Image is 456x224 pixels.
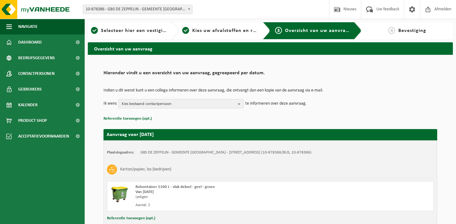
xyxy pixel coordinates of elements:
[18,34,42,50] span: Dashboard
[107,132,154,137] strong: Aanvraag voor [DATE]
[18,81,42,97] span: Gebruikers
[245,99,307,108] p: te informeren over deze aanvraag.
[101,28,169,33] span: Selecteer hier een vestiging
[83,5,193,14] span: 10-878386 - GBS DE ZEPPELIN - GEMEENTE BEVEREN - KOSTENPLAATS 21 - HAASDONK
[388,27,395,34] span: 4
[18,113,47,128] span: Product Shop
[120,164,171,175] h3: Karton/papier, los (bedrijven)
[103,99,117,108] p: Ik wens
[103,88,437,93] p: Indien u dit wenst kunt u een collega informeren over deze aanvraag, die ontvangt dan een kopie v...
[135,203,295,208] div: Aantal: 2
[18,50,55,66] span: Bedrijfsgegevens
[83,5,192,14] span: 10-878386 - GBS DE ZEPPELIN - GEMEENTE BEVEREN - KOSTENPLAATS 21 - HAASDONK
[141,150,311,155] td: GBS DE ZEPPELIN - GEMEENTE [GEOGRAPHIC_DATA] - [STREET_ADDRESS] (10-878386/BUS, 10-878386)
[398,28,426,33] span: Bevestiging
[107,214,155,222] button: Referentie toevoegen (opt.)
[135,190,154,194] strong: Van [DATE]
[88,42,453,55] h2: Overzicht van uw aanvraag
[192,28,278,33] span: Kies uw afvalstoffen en recipiënten
[18,97,38,113] span: Kalender
[135,185,215,189] span: Rolcontainer 1100 L - vlak deksel - geel - groen
[182,27,258,34] a: 2Kies uw afvalstoffen en recipiënten
[103,70,437,79] h2: Hieronder vindt u een overzicht van uw aanvraag, gegroepeerd per datum.
[107,150,134,154] strong: Plaatsingsadres:
[135,195,295,200] div: Ledigen
[275,27,282,34] span: 3
[18,66,55,81] span: Contactpersonen
[103,115,152,123] button: Referentie toevoegen (opt.)
[18,128,69,144] span: Acceptatievoorwaarden
[91,27,167,34] a: 1Selecteer hier een vestiging
[91,27,98,34] span: 1
[18,19,38,34] span: Navigatie
[285,28,351,33] span: Overzicht van uw aanvraag
[118,99,244,108] button: Kies bestaand contactpersoon
[110,185,129,203] img: WB-1100-HPE-GN-50.png
[182,27,189,34] span: 2
[122,99,235,109] span: Kies bestaand contactpersoon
